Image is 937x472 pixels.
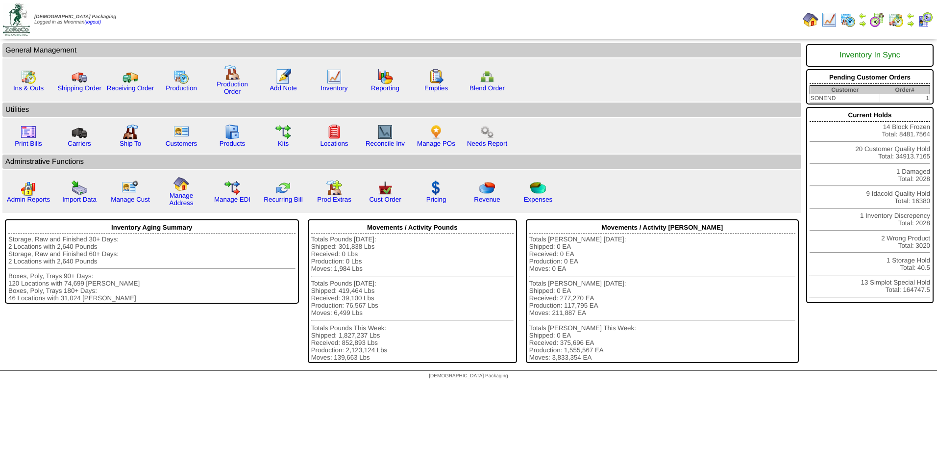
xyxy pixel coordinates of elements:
img: pie_chart.png [479,180,495,196]
a: Manage EDI [214,196,250,203]
a: Blend Order [469,84,505,92]
div: Movements / Activity [PERSON_NAME] [529,221,795,234]
a: Reporting [371,84,399,92]
a: Needs Report [467,140,507,147]
div: 14 Block Frozen Total: 8481.7564 20 Customer Quality Hold Total: 34913.7165 1 Damaged Total: 2028... [806,107,934,303]
div: Totals [PERSON_NAME] [DATE]: Shipped: 0 EA Received: 0 EA Production: 0 EA Moves: 0 EA Totals [PE... [529,236,795,361]
img: calendarinout.gif [888,12,904,27]
th: Order# [880,86,930,94]
img: arrowleft.gif [907,12,914,20]
img: po.png [428,124,444,140]
img: cust_order.png [377,180,393,196]
a: Locations [320,140,348,147]
img: factory2.gif [123,124,138,140]
a: Production Order [217,80,248,95]
a: Receiving Order [107,84,154,92]
img: arrowleft.gif [859,12,866,20]
span: [DEMOGRAPHIC_DATA] Packaging [34,14,116,20]
img: dollar.gif [428,180,444,196]
div: Pending Customer Orders [810,71,930,84]
a: Reconcile Inv [366,140,405,147]
img: cabinet.gif [224,124,240,140]
a: Carriers [68,140,91,147]
a: Products [220,140,246,147]
a: Print Bills [15,140,42,147]
a: Manage POs [417,140,455,147]
div: Inventory Aging Summary [8,221,296,234]
a: Customers [166,140,197,147]
img: reconcile.gif [275,180,291,196]
img: locations.gif [326,124,342,140]
td: General Management [2,43,801,57]
img: zoroco-logo-small.webp [3,3,30,36]
span: [DEMOGRAPHIC_DATA] Packaging [429,373,508,379]
div: Inventory In Sync [810,46,930,65]
img: home.gif [173,176,189,192]
img: invoice2.gif [21,124,36,140]
td: SONEND [810,94,880,103]
img: customers.gif [173,124,189,140]
img: factory.gif [224,65,240,80]
div: Totals Pounds [DATE]: Shipped: 301,838 Lbs Received: 0 Lbs Production: 0 Lbs Moves: 1,984 Lbs Tot... [311,236,514,361]
img: home.gif [803,12,818,27]
img: calendarprod.gif [173,69,189,84]
img: pie_chart2.png [530,180,546,196]
img: import.gif [72,180,87,196]
div: Current Holds [810,109,930,122]
span: Logged in as Mnorman [34,14,116,25]
a: Expenses [524,196,553,203]
a: Shipping Order [57,84,101,92]
img: prodextras.gif [326,180,342,196]
a: Ship To [120,140,141,147]
a: Import Data [62,196,97,203]
img: line_graph2.gif [377,124,393,140]
img: arrowright.gif [907,20,914,27]
th: Customer [810,86,880,94]
img: workflow.png [479,124,495,140]
a: Kits [278,140,289,147]
img: calendarprod.gif [840,12,856,27]
img: arrowright.gif [859,20,866,27]
img: truck3.gif [72,124,87,140]
img: network.png [479,69,495,84]
a: (logout) [84,20,101,25]
a: Ins & Outs [13,84,44,92]
img: calendarcustomer.gif [917,12,933,27]
img: workflow.gif [275,124,291,140]
img: graph2.png [21,180,36,196]
img: workorder.gif [428,69,444,84]
a: Admin Reports [7,196,50,203]
img: line_graph.gif [326,69,342,84]
img: calendarblend.gif [869,12,885,27]
td: 1 [880,94,930,103]
a: Empties [424,84,448,92]
div: Storage, Raw and Finished 30+ Days: 2 Locations with 2,640 Pounds Storage, Raw and Finished 60+ D... [8,236,296,302]
a: Pricing [426,196,446,203]
a: Recurring Bill [264,196,302,203]
img: orders.gif [275,69,291,84]
a: Inventory [321,84,348,92]
td: Adminstrative Functions [2,155,801,169]
img: managecust.png [122,180,140,196]
a: Cust Order [369,196,401,203]
a: Manage Cust [111,196,149,203]
a: Revenue [474,196,500,203]
img: calendarinout.gif [21,69,36,84]
a: Manage Address [170,192,194,207]
img: graph.gif [377,69,393,84]
div: Movements / Activity Pounds [311,221,514,234]
a: Add Note [270,84,297,92]
a: Production [166,84,197,92]
a: Prod Extras [317,196,351,203]
img: truck.gif [72,69,87,84]
img: truck2.gif [123,69,138,84]
img: line_graph.gif [821,12,837,27]
img: edi.gif [224,180,240,196]
td: Utilities [2,103,801,117]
